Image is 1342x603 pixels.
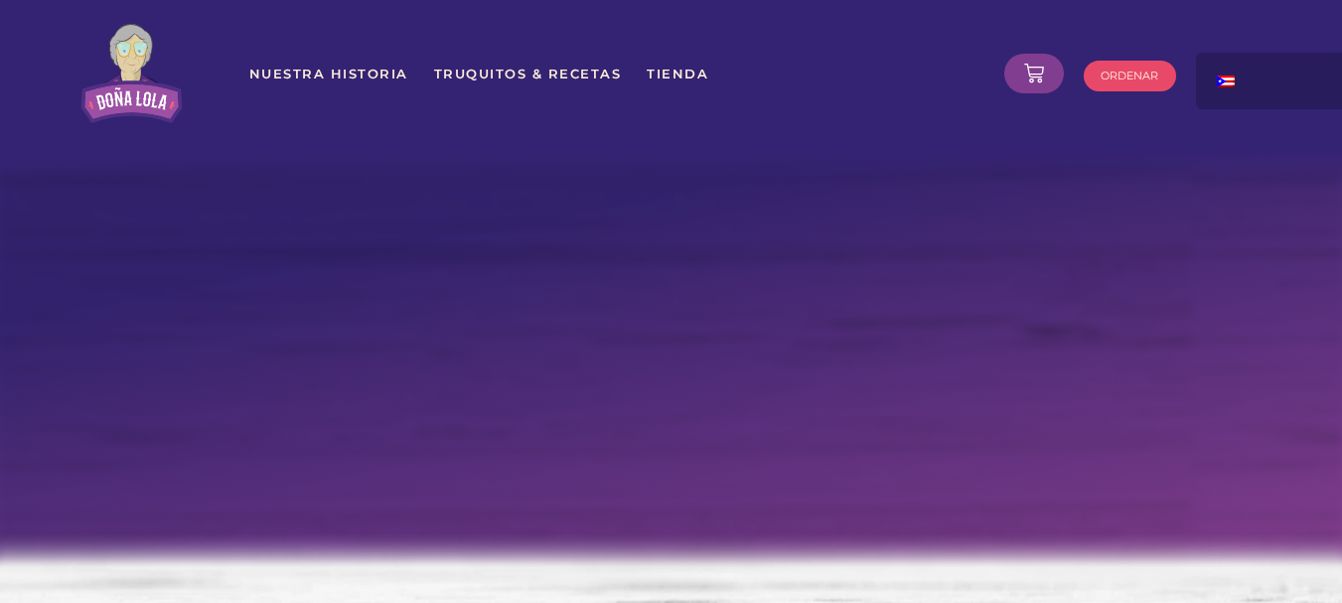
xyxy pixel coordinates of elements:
nav: Menu [248,56,985,91]
a: ORDENAR [1084,61,1176,91]
a: Tienda [646,56,709,91]
img: Spanish [1217,75,1235,87]
span: ORDENAR [1101,71,1158,81]
a: Nuestra Historia [248,56,409,91]
a: Truquitos & Recetas [433,56,623,91]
